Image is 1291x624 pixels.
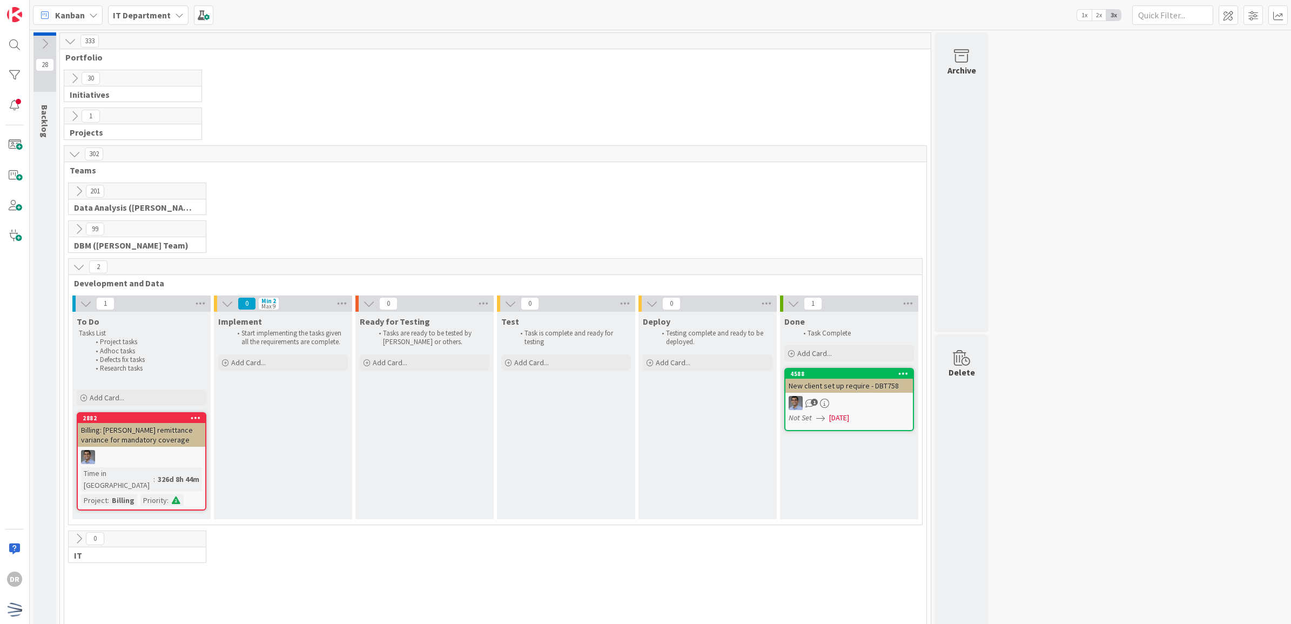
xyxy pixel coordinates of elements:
[231,329,346,347] li: Start implementing the tasks given all the requirements are complete.
[89,260,107,273] span: 2
[82,72,100,85] span: 30
[96,297,115,310] span: 1
[85,147,103,160] span: 302
[74,240,192,251] span: DBM (David Team)
[70,165,913,176] span: Teams
[83,414,205,422] div: 2882
[789,396,803,410] img: AP
[80,35,99,48] span: 333
[1106,10,1121,21] span: 3x
[81,450,95,464] img: AP
[218,316,262,327] span: Implement
[74,550,192,561] span: IT
[90,355,205,364] li: Defects fix tasks
[78,413,205,447] div: 2882Billing: [PERSON_NAME] remittance variance for mandatory coverage
[74,278,909,288] span: Development and Data
[78,413,205,423] div: 2882
[261,304,275,309] div: Max 9
[7,7,22,22] img: Visit kanbanzone.com
[86,532,104,545] span: 0
[785,369,913,379] div: 4588
[155,473,202,485] div: 326d 8h 44m
[7,572,22,587] div: DR
[140,494,167,506] div: Priority
[90,347,205,355] li: Adhoc tasks
[78,423,205,447] div: Billing: [PERSON_NAME] remittance variance for mandatory coverage
[261,298,276,304] div: Min 2
[501,316,519,327] span: Test
[379,297,398,310] span: 0
[1077,10,1092,21] span: 1x
[109,494,137,506] div: Billing
[797,329,912,338] li: Task Complete
[662,297,681,310] span: 0
[1132,5,1213,25] input: Quick Filter...
[949,366,975,379] div: Delete
[947,64,976,77] div: Archive
[153,473,155,485] span: :
[7,602,22,617] img: avatar
[785,369,913,393] div: 4588New client set up require - DBT758
[790,370,913,378] div: 4588
[785,379,913,393] div: New client set up require - DBT758
[829,412,849,424] span: [DATE]
[82,110,100,123] span: 1
[231,358,266,367] span: Add Card...
[86,223,104,236] span: 99
[36,58,54,71] span: 28
[167,494,169,506] span: :
[90,393,124,402] span: Add Card...
[65,52,917,63] span: Portfolio
[514,329,629,347] li: Task is complete and ready for testing
[39,105,50,138] span: Backlog
[78,450,205,464] div: AP
[77,316,99,327] span: To Do
[811,399,818,406] span: 1
[785,396,913,410] div: AP
[70,127,188,138] span: Projects
[79,329,204,338] p: Tasks List
[521,297,539,310] span: 0
[90,364,205,373] li: Research tasks
[90,338,205,346] li: Project tasks
[55,9,85,22] span: Kanban
[81,494,107,506] div: Project
[373,358,407,367] span: Add Card...
[360,316,430,327] span: Ready for Testing
[514,358,549,367] span: Add Card...
[70,89,188,100] span: Initiatives
[784,316,805,327] span: Done
[797,348,832,358] span: Add Card...
[74,202,192,213] span: Data Analysis (Carin Team)
[789,413,812,422] i: Not Set
[1092,10,1106,21] span: 2x
[373,329,488,347] li: Tasks are ready to be tested by [PERSON_NAME] or others.
[81,467,153,491] div: Time in [GEOGRAPHIC_DATA]
[804,297,822,310] span: 1
[643,316,670,327] span: Deploy
[86,185,104,198] span: 201
[238,297,256,310] span: 0
[656,329,771,347] li: Testing complete and ready to be deployed.
[107,494,109,506] span: :
[656,358,690,367] span: Add Card...
[113,10,171,21] b: IT Department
